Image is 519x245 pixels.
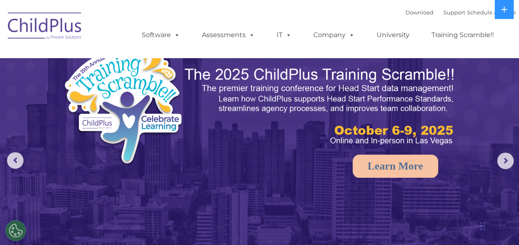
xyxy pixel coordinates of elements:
[405,9,516,16] font: |
[443,9,465,16] a: Support
[384,156,519,245] iframe: Chat Widget
[405,9,434,16] a: Download
[133,27,188,43] a: Software
[194,27,263,43] a: Assessments
[480,214,485,238] div: Drag
[268,27,300,43] a: IT
[305,27,363,43] a: Company
[115,88,150,94] span: Phone number
[423,27,502,43] a: Training Scramble!!
[353,155,438,178] a: Learn More
[368,27,418,43] a: University
[5,220,26,241] button: Cookies Settings
[4,7,86,48] img: ChildPlus by Procare Solutions
[467,9,516,16] a: Schedule A Demo
[115,54,140,61] span: Last name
